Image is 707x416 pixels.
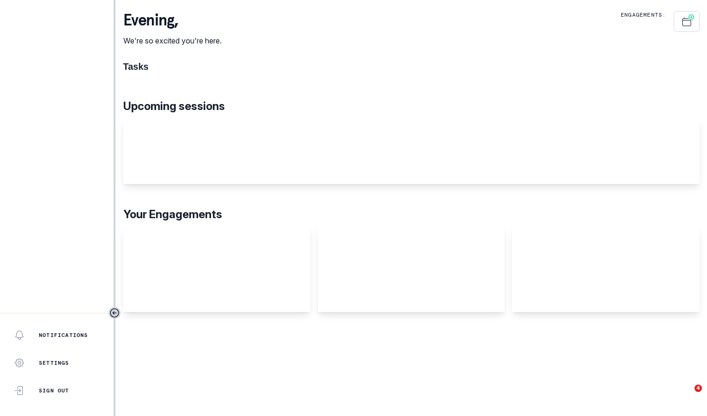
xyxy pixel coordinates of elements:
[123,98,700,115] p: Upcoming sessions
[123,206,700,223] p: Your Engagements
[39,387,69,394] p: Sign Out
[676,385,698,407] iframe: Intercom live chat
[674,11,700,32] button: Schedule Sessions
[39,359,69,367] p: Settings
[123,61,700,72] h1: Tasks
[621,11,666,18] p: Engagements:
[695,385,702,392] span: 4
[39,331,88,339] p: Notifications
[123,35,222,46] p: We're so excited you're here.
[123,11,222,30] p: evening ,
[109,307,121,319] button: Toggle sidebar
